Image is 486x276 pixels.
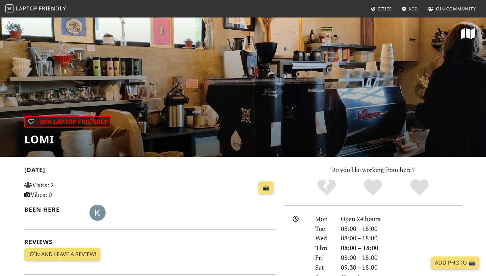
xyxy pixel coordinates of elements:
a: LaptopFriendly LaptopFriendly [5,3,66,15]
a: Add [399,3,421,15]
a: Cities [368,3,395,15]
img: 3376-kyo.jpg [89,205,106,221]
img: LaptopFriendly [5,4,13,12]
span: Join Community [434,6,476,12]
div: Fri [311,253,337,263]
a: 📸 [259,181,273,194]
p: Visits: 2 Vibes: 0 [24,180,103,200]
div: Open 24 hours [337,214,466,224]
span: Kyo CerA [89,208,106,216]
div: Thu [311,243,337,253]
h1: Lomi [24,133,111,146]
div: 08:00 – 18:00 [337,233,466,243]
div: Sat [311,263,337,272]
div: Wed [311,233,337,243]
span: Add [408,6,418,12]
div: 09:30 – 18:00 [337,263,466,272]
a: Join and leave a review! [24,248,100,261]
span: Friendly [39,5,66,12]
span: Laptop [16,5,38,12]
p: Do you like working from here? [284,165,462,175]
div: Mon [311,214,337,224]
div: 08:00 – 18:00 [337,253,466,263]
h2: Been here [24,206,81,213]
a: Join Community [425,3,479,15]
div: 08:00 – 18:00 [337,224,466,234]
div: Tue [311,224,337,234]
div: Definitely! [396,178,443,197]
span: Cities [378,6,392,12]
h2: [DATE] [24,166,276,176]
div: 08:00 – 18:00 [337,243,466,253]
div: No [303,178,350,197]
a: Add Photo 📸 [431,256,479,269]
div: Yes [350,178,396,197]
div: | 39% Laptop Friendly [24,116,111,128]
h2: Reviews [24,238,276,245]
